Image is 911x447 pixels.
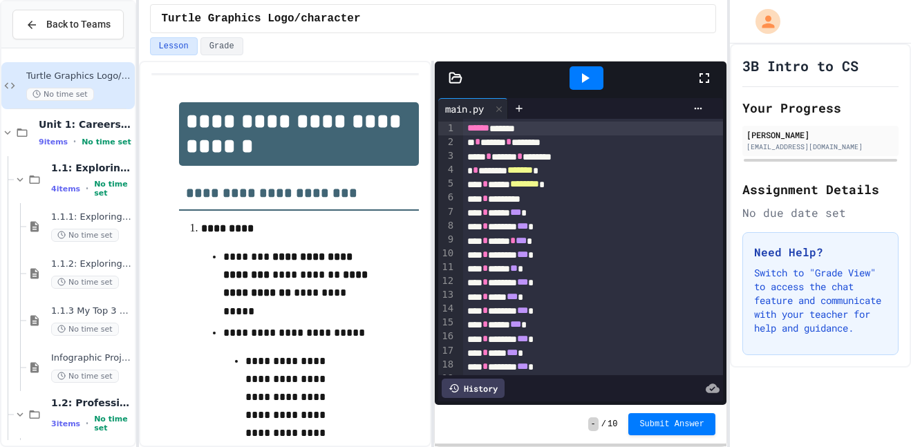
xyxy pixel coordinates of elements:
h3: Need Help? [754,244,887,260]
span: 1.1.1: Exploring CS Careers [51,211,132,223]
span: 1.1: Exploring CS Careers [51,162,132,174]
div: 8 [438,219,455,233]
h2: Assignment Details [742,180,899,199]
span: No time set [51,323,119,336]
span: / [601,419,606,430]
span: Infographic Project: Your favorite CS [51,352,132,364]
div: 17 [438,344,455,358]
div: 2 [438,135,455,149]
span: 1.1.3 My Top 3 CS Careers! [51,305,132,317]
div: main.py [438,102,491,116]
span: No time set [51,370,119,383]
span: Unit 1: Careers & Professionalism [39,118,132,131]
span: No time set [51,276,119,289]
span: No time set [82,137,131,146]
span: Turtle Graphics Logo/character [26,70,132,82]
div: No due date set [742,205,899,221]
button: Submit Answer [628,413,715,435]
span: No time set [94,415,131,432]
h2: Your Progress [742,98,899,117]
div: 4 [438,163,455,177]
span: • [86,418,88,429]
div: 11 [438,260,455,274]
span: 9 items [39,137,68,146]
div: 5 [438,177,455,191]
div: 16 [438,330,455,343]
span: 1.2: Professional Communication [51,397,132,409]
div: 19 [438,372,455,386]
div: main.py [438,98,508,119]
button: Lesson [150,37,198,55]
span: Turtle Graphics Logo/character [162,10,361,27]
div: 6 [438,191,455,205]
span: • [73,136,76,147]
p: Switch to "Grade View" to access the chat feature and communicate with your teacher for help and ... [754,266,887,335]
span: 10 [608,419,617,430]
span: No time set [26,88,94,101]
div: [PERSON_NAME] [746,129,894,141]
div: 14 [438,302,455,316]
div: 3 [438,149,455,163]
span: - [588,417,599,431]
div: My Account [741,6,784,37]
div: History [442,379,505,398]
span: No time set [51,229,119,242]
span: 3 items [51,419,80,428]
div: [EMAIL_ADDRESS][DOMAIN_NAME] [746,142,894,152]
span: No time set [94,180,131,198]
div: 1 [438,122,455,135]
span: 1.1.2: Exploring CS Careers - Review [51,258,132,270]
span: Submit Answer [639,419,704,430]
div: 13 [438,288,455,302]
div: 15 [438,316,455,330]
div: 10 [438,247,455,260]
button: Grade [200,37,243,55]
span: 4 items [51,184,80,193]
div: 9 [438,233,455,247]
div: 7 [438,205,455,219]
span: • [86,183,88,194]
div: 18 [438,358,455,372]
span: Back to Teams [46,17,111,32]
button: Back to Teams [12,10,124,39]
div: 12 [438,274,455,288]
h1: 3B Intro to CS [742,56,858,75]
